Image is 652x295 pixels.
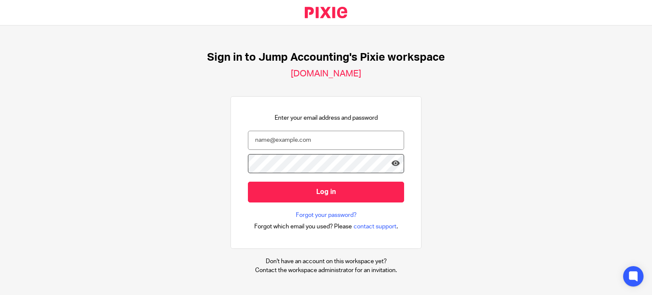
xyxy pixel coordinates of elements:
p: Don't have an account on this workspace yet? [255,257,397,266]
input: Log in [248,182,404,202]
p: Enter your email address and password [275,114,378,122]
div: . [254,222,398,231]
h1: Sign in to Jump Accounting's Pixie workspace [207,51,445,64]
h2: [DOMAIN_NAME] [291,68,361,79]
input: name@example.com [248,131,404,150]
p: Contact the workspace administrator for an invitation. [255,266,397,275]
a: Forgot your password? [296,211,357,219]
span: Forgot which email you used? Please [254,222,352,231]
span: contact support [354,222,396,231]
